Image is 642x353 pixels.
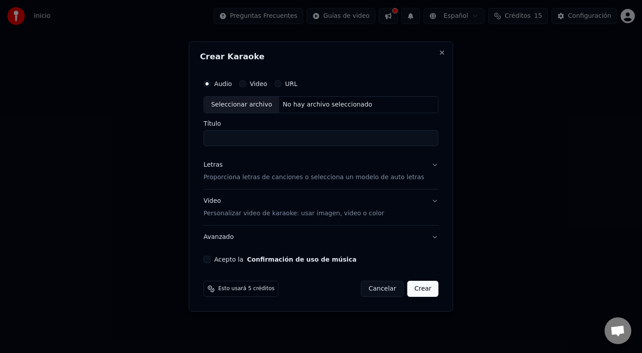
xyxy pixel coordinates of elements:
[203,120,438,127] label: Título
[203,173,424,182] p: Proporciona letras de canciones o selecciona un modelo de auto letras
[203,153,438,189] button: LetrasProporciona letras de canciones o selecciona un modelo de auto letras
[203,197,384,218] div: Video
[407,281,438,297] button: Crear
[218,285,274,292] span: Esto usará 5 créditos
[361,281,404,297] button: Cancelar
[247,256,357,263] button: Acepto la
[250,81,267,87] label: Video
[279,100,376,109] div: No hay archivo seleccionado
[214,256,356,263] label: Acepto la
[204,97,279,113] div: Seleccionar archivo
[214,81,232,87] label: Audio
[285,81,297,87] label: URL
[203,160,222,169] div: Letras
[203,226,438,249] button: Avanzado
[203,189,438,225] button: VideoPersonalizar video de karaoke: usar imagen, video o color
[200,53,442,61] h2: Crear Karaoke
[203,209,384,218] p: Personalizar video de karaoke: usar imagen, video o color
